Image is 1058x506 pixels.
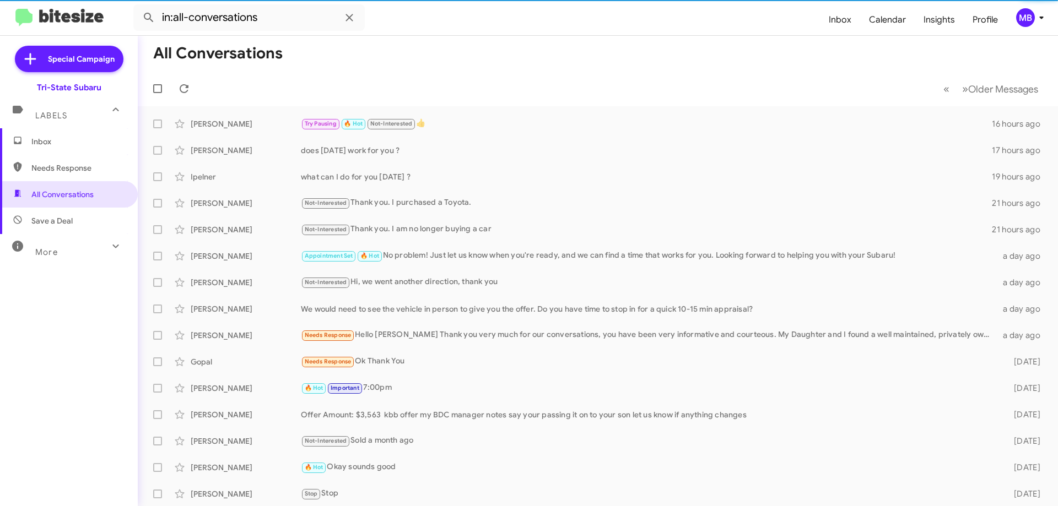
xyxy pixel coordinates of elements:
[31,136,125,147] span: Inbox
[305,252,353,259] span: Appointment Set
[301,145,992,156] div: does [DATE] work for you ?
[1007,8,1046,27] button: MB
[301,355,996,368] div: Ok Thank You
[968,83,1038,95] span: Older Messages
[305,384,323,391] span: 🔥 Hot
[301,461,996,474] div: Okay sounds good
[344,120,363,127] span: 🔥 Hot
[191,462,301,473] div: [PERSON_NAME]
[305,120,337,127] span: Try Pausing
[943,82,949,96] span: «
[191,224,301,235] div: [PERSON_NAME]
[305,226,347,233] span: Not-Interested
[937,78,956,100] button: Previous
[191,330,301,341] div: [PERSON_NAME]
[996,488,1049,499] div: [DATE]
[191,436,301,447] div: [PERSON_NAME]
[305,331,352,339] span: Needs Response
[31,162,125,173] span: Needs Response
[996,330,1049,341] div: a day ago
[301,249,996,262] div: No problem! Just let us know when you're ready, and we can find a time that works for you. Lookin...
[191,277,301,288] div: [PERSON_NAME]
[301,171,992,182] div: what can I do for you [DATE] ?
[962,82,968,96] span: »
[191,356,301,367] div: Gopal
[191,118,301,129] div: [PERSON_NAME]
[992,224,1049,235] div: 21 hours ago
[996,303,1049,314] div: a day ago
[301,409,996,420] div: Offer Amount: $3,563 kbb offer my BDC manager notes say your passing it on to your son let us kno...
[1016,8,1035,27] div: MB
[191,251,301,262] div: [PERSON_NAME]
[996,409,1049,420] div: [DATE]
[301,382,996,394] div: 7:00pm
[915,4,964,36] a: Insights
[992,118,1049,129] div: 16 hours ago
[992,198,1049,209] div: 21 hours ago
[191,383,301,394] div: [PERSON_NAME]
[360,252,379,259] span: 🔥 Hot
[37,82,101,93] div: Tri-State Subaru
[191,198,301,209] div: [PERSON_NAME]
[996,251,1049,262] div: a day ago
[301,434,996,447] div: Sold a month ago
[996,462,1049,473] div: [DATE]
[305,199,347,206] span: Not-Interested
[305,490,318,497] span: Stop
[191,145,301,156] div: [PERSON_NAME]
[15,46,123,72] a: Special Campaign
[301,276,996,289] div: Hi, we went another direction, thank you
[305,437,347,444] span: Not-Interested
[370,120,413,127] span: Not-Interested
[301,303,996,314] div: We would need to see the vehicle in person to give you the offer. Do you have time to stop in for...
[191,488,301,499] div: [PERSON_NAME]
[301,487,996,500] div: Stop
[301,117,992,130] div: 👍
[992,145,1049,156] div: 17 hours ago
[191,409,301,420] div: [PERSON_NAME]
[35,247,58,257] span: More
[305,279,347,286] span: Not-Interested
[301,223,992,236] div: Thank you. I am no longer buying a car
[331,384,359,391] span: Important
[191,303,301,314] div: [PERSON_NAME]
[31,215,73,226] span: Save a Deal
[937,78,1045,100] nav: Page navigation example
[820,4,860,36] a: Inbox
[301,197,992,209] div: Thank you. I purchased a Toyota.
[191,171,301,182] div: Ipelner
[31,189,94,200] span: All Conversations
[996,436,1049,447] div: [DATE]
[956,78,1045,100] button: Next
[133,4,365,31] input: Search
[992,171,1049,182] div: 19 hours ago
[48,53,115,64] span: Special Campaign
[301,329,996,341] div: Hello [PERSON_NAME] Thank you very much for our conversations, you have been very informative and...
[305,358,352,365] span: Needs Response
[996,277,1049,288] div: a day ago
[860,4,915,36] a: Calendar
[153,45,283,62] h1: All Conversations
[964,4,1007,36] a: Profile
[996,383,1049,394] div: [DATE]
[305,464,323,471] span: 🔥 Hot
[996,356,1049,367] div: [DATE]
[35,111,67,121] span: Labels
